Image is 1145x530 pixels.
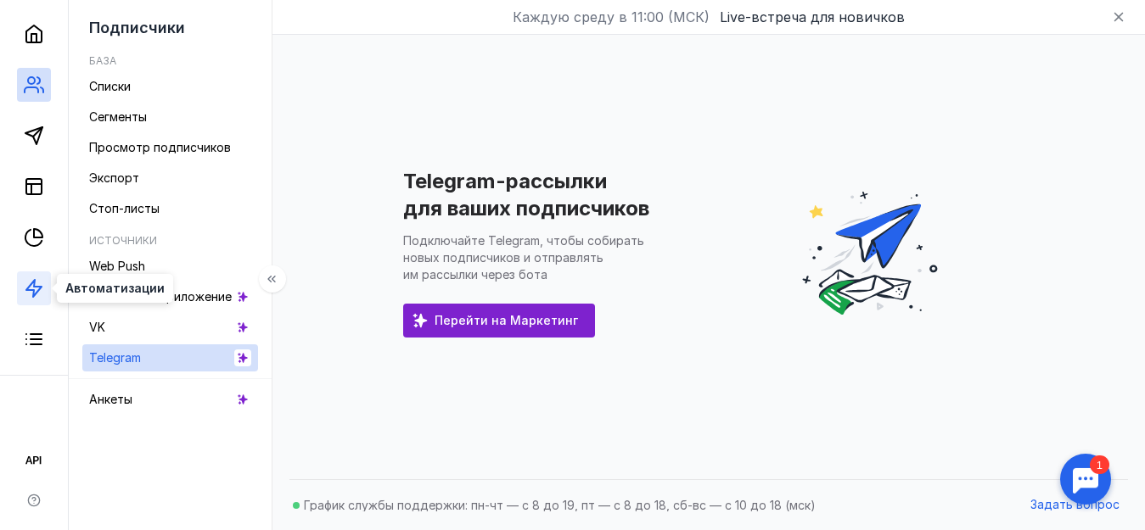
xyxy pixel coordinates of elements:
[1022,493,1128,518] button: Задать вопрос
[304,498,816,512] span: График службы поддержки: пн-чт — с 8 до 19, пт — с 8 до 18, сб-вс — с 10 до 18 (мск)
[89,19,185,36] span: Подписчики
[89,170,139,185] span: Экспорт
[38,10,58,29] div: 1
[89,259,145,273] span: Web Push
[403,169,649,220] h1: Telegram-рассылки для ваших подписчиков
[82,103,258,131] a: Сегменты
[89,350,141,365] span: Telegram
[89,234,157,247] h5: Источники
[82,195,258,222] a: Стоп-листы
[403,304,595,338] a: Перейти на Маркетинг
[89,320,105,334] span: VK
[89,140,231,154] span: Просмотр подписчиков
[65,282,165,294] span: Автоматизации
[82,344,258,371] a: Telegram
[89,201,160,215] span: Стоп-листы
[82,386,258,413] a: Анкеты
[720,8,905,25] span: Live-встреча для новичков
[1030,498,1120,512] span: Задать вопрос
[89,79,131,93] span: Списки
[403,233,644,282] p: Подключайте Telegram, чтобы собирать новых подписчиков и отправлять им рассылки через бота
[513,7,710,27] span: Каждую среду в 11:00 (МСК)
[82,165,258,192] a: Экспорт
[89,392,132,406] span: Анкеты
[89,54,116,67] h5: База
[82,73,258,100] a: Списки
[82,253,258,280] a: Web Push
[82,314,258,341] a: VK
[82,134,258,161] a: Просмотр подписчиков
[435,314,578,328] span: Перейти на Маркетинг
[89,109,147,124] span: Сегменты
[720,7,905,27] button: Live-встреча для новичков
